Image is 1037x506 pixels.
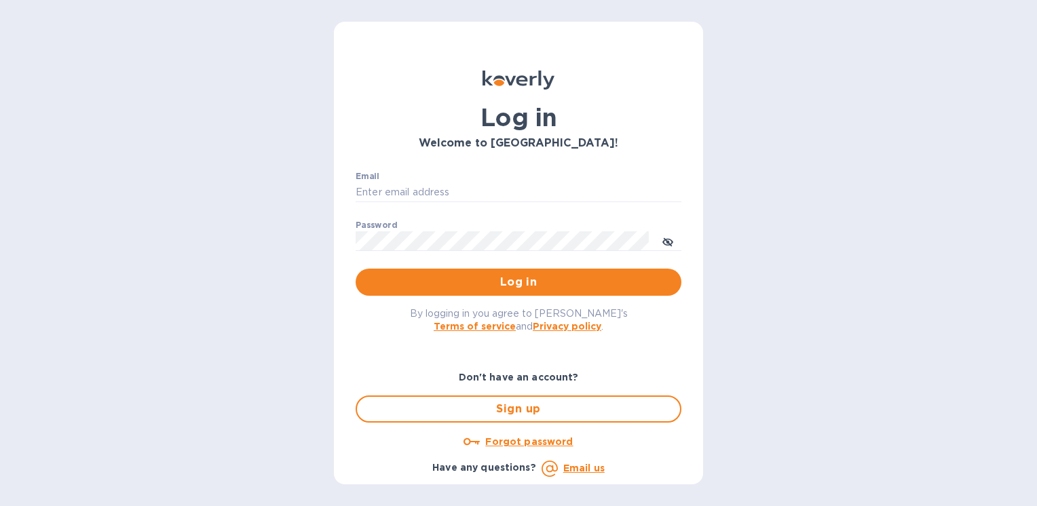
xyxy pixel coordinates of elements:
[366,274,671,290] span: Log in
[533,321,601,332] a: Privacy policy
[356,395,681,423] button: Sign up
[356,137,681,150] h3: Welcome to [GEOGRAPHIC_DATA]!
[459,372,579,383] b: Don't have an account?
[410,308,628,332] span: By logging in you agree to [PERSON_NAME]'s and .
[434,321,516,332] a: Terms of service
[356,221,397,229] label: Password
[485,436,573,447] u: Forgot password
[563,463,605,473] a: Email us
[654,227,681,254] button: toggle password visibility
[368,401,669,417] span: Sign up
[483,71,554,90] img: Koverly
[432,462,536,473] b: Have any questions?
[356,172,379,180] label: Email
[356,269,681,296] button: Log in
[356,103,681,132] h1: Log in
[356,182,681,203] input: Enter email address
